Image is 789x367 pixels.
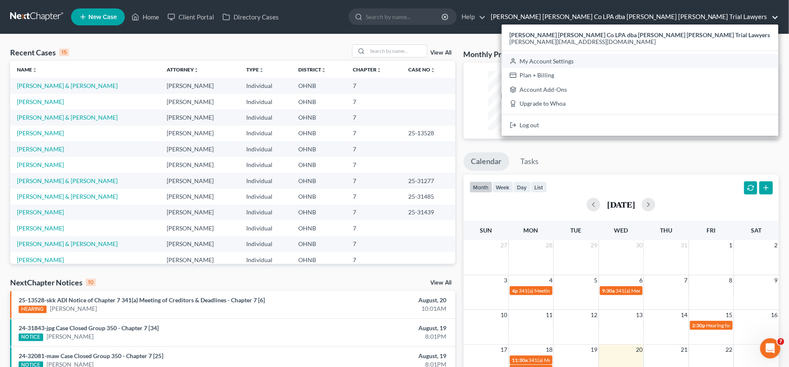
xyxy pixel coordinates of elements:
span: 11 [545,310,553,320]
span: New Case [88,14,117,20]
div: HEARING [19,306,47,313]
a: 25-13528-skk ADI Notice of Chapter 7 341(a) Meeting of Creditors & Deadlines - Chapter 7 [6] [19,296,265,304]
a: Calendar [464,152,509,171]
td: 7 [346,189,401,204]
span: 1 [729,240,734,250]
td: [PERSON_NAME] [160,205,239,220]
span: 22 [725,345,734,355]
strong: [PERSON_NAME] [PERSON_NAME] Co LPA dba [PERSON_NAME] [PERSON_NAME] Trial Lawyers [510,31,770,38]
a: Upgrade to Whoa [502,97,778,111]
a: Nameunfold_more [17,66,37,73]
a: Attorneyunfold_more [167,66,199,73]
button: month [470,181,492,193]
div: New Leads [488,91,547,101]
td: OHNB [292,94,346,110]
a: [PERSON_NAME] [17,161,64,168]
a: Tasks [513,152,547,171]
a: My Account Settings [502,54,778,68]
i: unfold_more [259,68,264,73]
td: 7 [346,173,401,189]
td: 7 [346,110,401,125]
div: 8:01PM [310,332,447,341]
div: 10 [86,279,96,286]
span: [PERSON_NAME][EMAIL_ADDRESS][DOMAIN_NAME] [510,38,656,45]
span: 30 [635,240,643,250]
span: 17 [500,345,509,355]
td: OHNB [292,236,346,252]
a: [PERSON_NAME] [17,129,64,137]
span: 27 [500,240,509,250]
span: 11:30a [512,357,528,363]
span: Hearing for [PERSON_NAME] [707,322,773,329]
div: August, 19 [310,352,447,360]
i: unfold_more [322,68,327,73]
td: 25-31485 [402,189,455,204]
td: [PERSON_NAME] [160,110,239,125]
td: 7 [346,205,401,220]
td: 25-13528 [402,126,455,141]
td: OHNB [292,220,346,236]
td: Individual [239,141,291,157]
div: 11/15 [488,101,547,110]
td: Individual [239,126,291,141]
td: 7 [346,236,401,252]
span: 3 [503,275,509,285]
a: [PERSON_NAME] [17,225,64,232]
td: [PERSON_NAME] [160,94,239,110]
td: 7 [346,157,401,173]
span: 15 [725,310,734,320]
span: 28 [545,240,553,250]
td: [PERSON_NAME] [160,157,239,173]
span: 2:30p [693,322,706,329]
span: 13 [635,310,643,320]
a: Plan + Billing [502,68,778,82]
td: Individual [239,236,291,252]
td: [PERSON_NAME] [160,173,239,189]
td: OHNB [292,141,346,157]
td: 7 [346,94,401,110]
a: View All [431,50,452,56]
span: Mon [524,227,539,234]
td: OHNB [292,157,346,173]
td: OHNB [292,110,346,125]
span: 14 [680,310,689,320]
td: 7 [346,78,401,93]
div: August, 19 [310,324,447,332]
div: 10:01AM [310,304,447,313]
button: day [514,181,531,193]
span: 29 [590,240,599,250]
td: [PERSON_NAME] [160,78,239,93]
td: [PERSON_NAME] [160,220,239,236]
td: Individual [239,252,291,268]
i: unfold_more [32,68,37,73]
span: 18 [545,345,553,355]
span: Wed [614,227,628,234]
i: unfold_more [377,68,382,73]
td: OHNB [292,189,346,204]
iframe: Intercom live chat [760,338,781,359]
div: NextChapter Notices [10,277,96,288]
span: 16 [770,310,779,320]
td: Individual [239,189,291,204]
span: 7 [778,338,784,345]
td: [PERSON_NAME] [160,126,239,141]
td: 25-31277 [402,173,455,189]
td: OHNB [292,126,346,141]
td: 7 [346,220,401,236]
a: Directory Cases [218,9,283,25]
span: 10 [500,310,509,320]
span: 12 [590,310,599,320]
span: 341(a) Meeting for [PERSON_NAME] & [PERSON_NAME] [519,288,646,294]
span: 6 [638,275,643,285]
a: [PERSON_NAME] [50,304,97,313]
span: 20 [635,345,643,355]
div: Recent Cases [10,47,69,58]
td: Individual [239,173,291,189]
span: Sun [480,227,492,234]
span: 7 [684,275,689,285]
i: unfold_more [194,68,199,73]
td: Individual [239,94,291,110]
span: 4p [512,288,518,294]
span: 9:30a [602,288,615,294]
span: Fri [707,227,716,234]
